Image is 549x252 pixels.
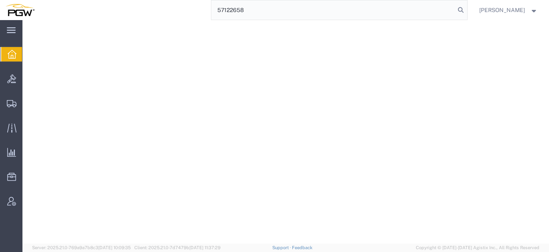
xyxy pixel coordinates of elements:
span: Copyright © [DATE]-[DATE] Agistix Inc., All Rights Reserved [416,244,539,251]
span: Jesse Dawson [479,6,525,14]
input: Search for shipment number, reference number [211,0,455,20]
iframe: FS Legacy Container [22,20,549,244]
span: Client: 2025.21.0-7d7479b [134,245,221,250]
a: Support [272,245,292,250]
span: Server: 2025.21.0-769a9a7b8c3 [32,245,131,250]
a: Feedback [292,245,312,250]
span: [DATE] 11:37:29 [189,245,221,250]
img: logo [6,4,34,16]
button: [PERSON_NAME] [479,5,538,15]
span: [DATE] 10:09:35 [98,245,131,250]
